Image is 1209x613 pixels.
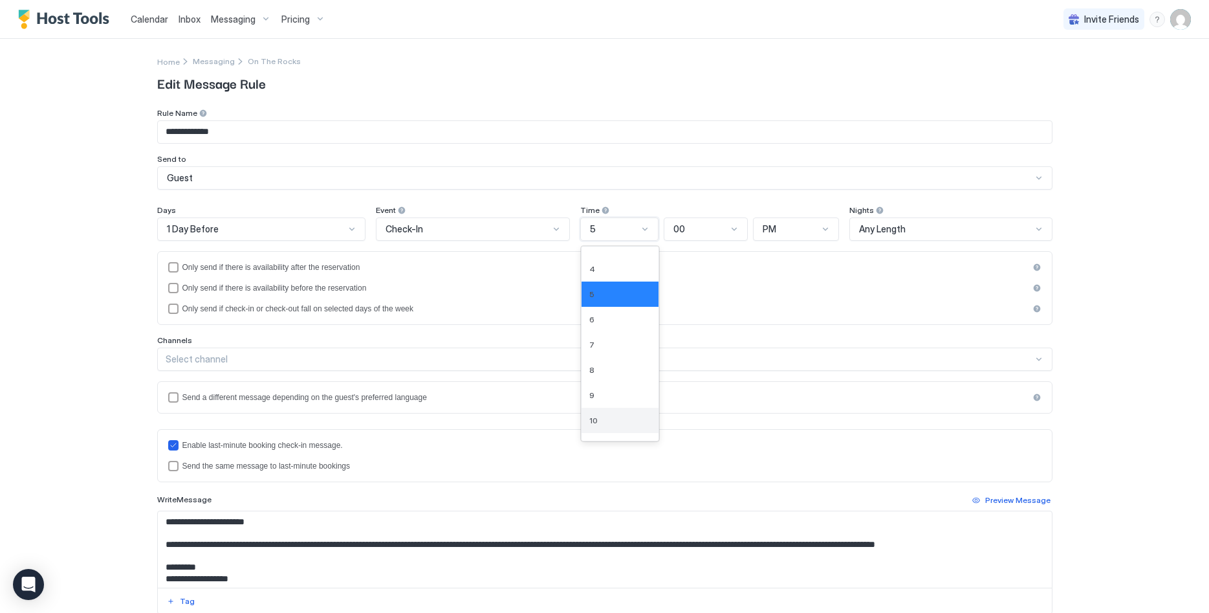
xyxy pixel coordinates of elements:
div: lastMinuteMessageIsTheSame [168,461,1041,471]
div: Only send if there is availability after the reservation [182,263,1029,272]
a: Home [157,54,180,68]
span: Guest [167,172,193,184]
div: languagesEnabled [168,392,1041,403]
span: Messaging [211,14,256,25]
div: Send the same message to last-minute bookings [182,462,1041,471]
span: PM [763,223,776,235]
span: Rule Name [157,108,197,118]
span: Breadcrumb [248,56,301,66]
span: Invite Friends [1084,14,1139,25]
div: Preview Message [985,495,1051,506]
span: Edit Message Rule [157,73,1052,93]
span: 10 [589,416,598,425]
div: menu [1149,12,1165,27]
span: 8 [589,365,594,375]
div: User profile [1170,9,1191,30]
button: Preview Message [970,493,1052,508]
span: Channels [157,335,192,345]
span: Messaging [193,56,235,66]
div: Breadcrumb [193,56,235,66]
a: Inbox [179,12,201,26]
div: Open Intercom Messenger [13,569,44,600]
div: Only send if there is availability before the reservation [182,284,1029,293]
div: Only send if check-in or check-out fall on selected days of the week [182,304,1029,313]
span: Write Message [157,495,212,504]
a: Host Tools Logo [18,10,115,29]
span: Nights [849,205,874,215]
span: Time [580,205,600,215]
span: Any Length [859,223,906,235]
span: Home [157,57,180,67]
span: Calendar [131,14,168,25]
span: 6 [589,315,594,324]
span: Send to [157,154,186,164]
div: Select channel [166,353,1033,365]
a: Calendar [131,12,168,26]
div: lastMinuteMessageEnabled [168,440,1041,451]
div: Tag [180,596,195,607]
span: 4 [589,264,595,274]
div: beforeReservation [168,283,1041,293]
span: Inbox [179,14,201,25]
input: Input Field [158,121,1052,143]
span: 1 Day Before [167,223,219,235]
div: isLimited [168,304,1041,314]
textarea: Input Field [158,511,1052,588]
span: Check-In [386,223,423,235]
div: Send a different message depending on the guest's preferred language [182,393,1029,402]
span: 5 [590,223,596,235]
span: 9 [589,390,594,400]
span: Days [157,205,176,215]
span: 7 [589,340,594,350]
div: Enable last-minute booking check-in message. [182,441,1041,450]
div: Breadcrumb [157,54,180,68]
span: 5 [589,289,594,299]
span: 00 [673,223,685,235]
button: Tag [165,594,197,609]
span: Pricing [281,14,310,25]
span: Event [376,205,396,215]
div: afterReservation [168,262,1041,273]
